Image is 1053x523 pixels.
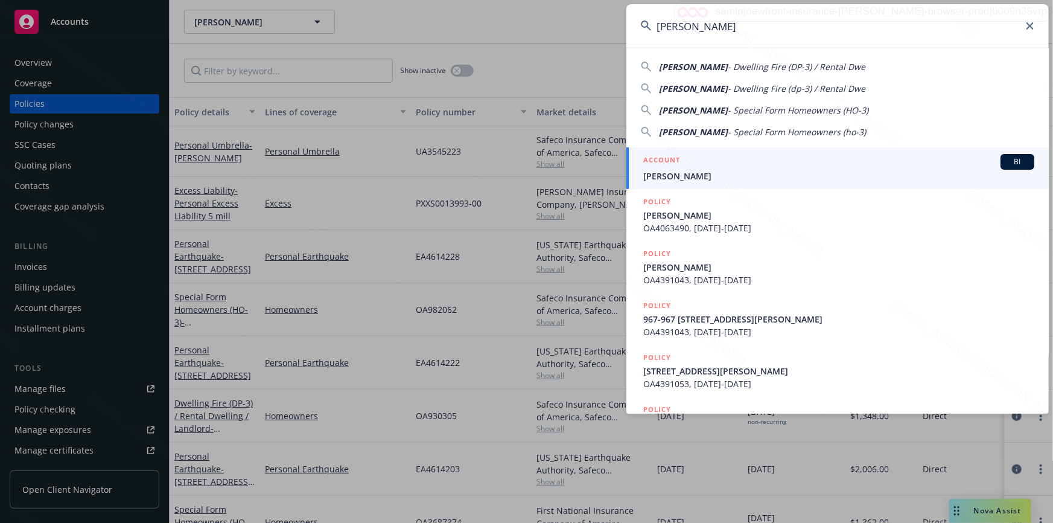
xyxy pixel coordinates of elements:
span: [PERSON_NAME] [643,261,1034,274]
h5: POLICY [643,403,671,416]
a: POLICY[PERSON_NAME]OA4391043, [DATE]-[DATE] [626,241,1049,293]
h5: POLICY [643,248,671,260]
span: OA4391043, [DATE]-[DATE] [643,326,1034,338]
h5: ACCOUNT [643,154,680,168]
a: POLICY967-967 [STREET_ADDRESS][PERSON_NAME]OA4391043, [DATE]-[DATE] [626,293,1049,345]
h5: POLICY [643,300,671,312]
span: OA4391053, [DATE]-[DATE] [643,377,1034,390]
a: POLICY[PERSON_NAME]OA4063490, [DATE]-[DATE] [626,189,1049,241]
span: - Special Form Homeowners (HO-3) [728,104,868,116]
span: BI [1005,156,1029,167]
span: 967-967 [STREET_ADDRESS][PERSON_NAME] [643,313,1034,326]
span: [PERSON_NAME] [659,104,728,116]
a: POLICY[STREET_ADDRESS][PERSON_NAME]OA4391053, [DATE]-[DATE] [626,345,1049,397]
input: Search... [626,4,1049,48]
span: [PERSON_NAME] [643,170,1034,182]
span: [PERSON_NAME] [659,83,728,94]
span: - Dwelling Fire (DP-3) / Rental Dwe [728,61,865,72]
h5: POLICY [643,351,671,364]
span: OA4391043, [DATE]-[DATE] [643,274,1034,286]
h5: POLICY [643,196,671,208]
span: [STREET_ADDRESS][PERSON_NAME] [643,365,1034,377]
span: OA4063490, [DATE]-[DATE] [643,222,1034,234]
a: POLICY [626,397,1049,449]
span: - Dwelling Fire (dp-3) / Rental Dwe [728,83,865,94]
a: ACCOUNTBI[PERSON_NAME] [626,147,1049,189]
span: [PERSON_NAME] [643,209,1034,222]
span: [PERSON_NAME] [659,61,728,72]
span: [PERSON_NAME] [659,126,728,138]
span: - Special Form Homeowners (ho-3) [728,126,866,138]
